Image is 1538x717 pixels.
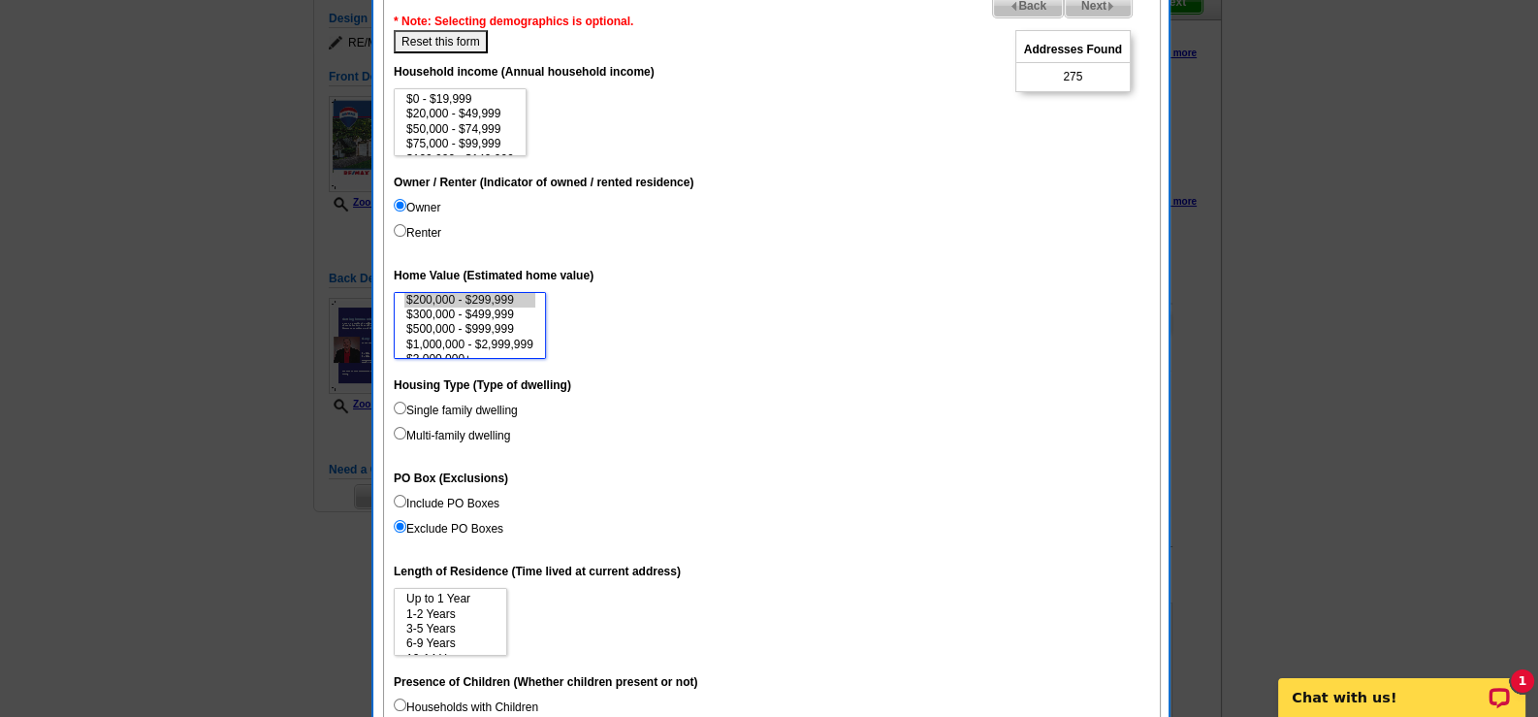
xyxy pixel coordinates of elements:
[404,607,497,622] option: 1-2 Years
[394,174,693,191] label: Owner / Renter (Indicator of owned / rented residence)
[404,107,516,121] option: $20,000 - $49,999
[394,199,406,212] input: Owner
[404,338,535,352] option: $1,000,000 - $2,999,999
[394,402,406,414] input: Single family dwelling
[404,622,497,636] option: 3-5 Years
[404,636,497,651] option: 6-9 Years
[1106,2,1115,11] img: button-next-arrow-gray.png
[394,30,488,53] button: Reset this form
[394,15,633,28] span: * Note: Selecting demographics is optional.
[394,495,406,507] input: Include PO Boxes
[404,592,497,606] option: Up to 1 Year
[404,122,516,137] option: $50,000 - $74,999
[394,63,655,81] label: Household income (Annual household income)
[394,224,441,242] label: Renter
[394,673,697,691] label: Presence of Children (Whether children present or not)
[394,376,571,394] label: Housing Type (Type of dwelling)
[1063,68,1082,85] span: 275
[404,293,535,308] option: $200,000 - $299,999
[1016,37,1130,63] span: Addresses Found
[394,224,406,237] input: Renter
[394,520,406,533] input: Exclude PO Boxes
[394,402,518,419] label: Single family dwelling
[394,520,503,538] label: Exclude PO Boxes
[404,152,516,167] option: $100,000 - $149,999
[404,652,497,667] option: 10-14 Years
[404,352,535,367] option: $3,000,000+
[404,137,516,151] option: $75,000 - $99,999
[394,427,510,444] label: Multi-family dwelling
[394,495,499,512] label: Include PO Boxes
[394,199,440,216] label: Owner
[394,470,508,487] label: PO Box (Exclusions)
[394,699,406,711] input: Households with Children
[394,427,406,440] input: Multi-family dwelling
[404,322,535,337] option: $500,000 - $999,999
[1009,2,1018,11] img: button-prev-arrow-gray.png
[394,699,538,716] label: Households with Children
[404,92,516,107] option: $0 - $19,999
[404,308,535,322] option: $300,000 - $499,999
[1266,656,1538,717] iframe: LiveChat chat widget
[394,267,593,284] label: Home Value (Estimated home value)
[394,563,681,580] label: Length of Residence (Time lived at current address)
